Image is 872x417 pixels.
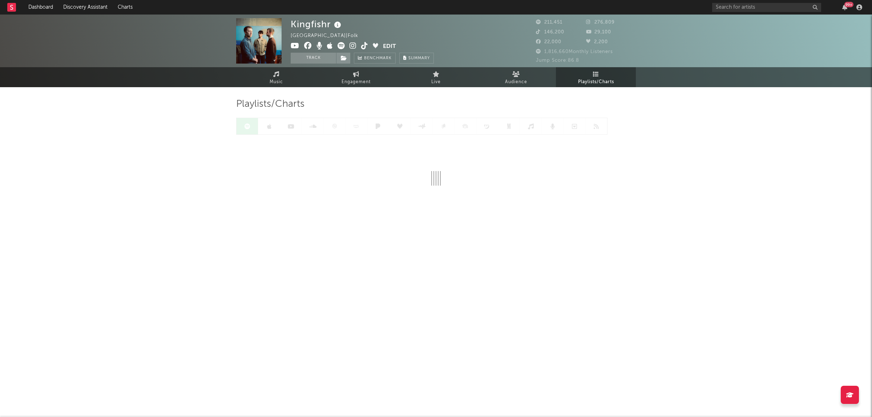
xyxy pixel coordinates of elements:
button: Edit [383,42,396,51]
a: Live [396,67,476,87]
a: Music [236,67,316,87]
span: Playlists/Charts [578,78,614,86]
span: 211,451 [536,20,562,25]
a: Benchmark [354,53,396,64]
a: Audience [476,67,556,87]
span: Engagement [342,78,371,86]
button: Summary [399,53,434,64]
span: Summary [408,56,430,60]
span: 29,100 [586,30,611,35]
span: Jump Score: 86.8 [536,58,579,63]
span: 22,000 [536,40,561,44]
span: Playlists/Charts [236,100,304,109]
button: 99+ [842,4,847,10]
span: 146,200 [536,30,564,35]
span: Audience [505,78,527,86]
span: Benchmark [364,54,392,63]
div: Kingfishr [291,18,343,30]
a: Engagement [316,67,396,87]
span: Live [431,78,441,86]
span: 2,200 [586,40,608,44]
span: 276,809 [586,20,615,25]
input: Search for artists [712,3,821,12]
span: 1,816,660 Monthly Listeners [536,49,613,54]
a: Playlists/Charts [556,67,636,87]
div: 99 + [844,2,853,7]
span: Music [270,78,283,86]
button: Track [291,53,336,64]
div: [GEOGRAPHIC_DATA] | Folk [291,32,367,40]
